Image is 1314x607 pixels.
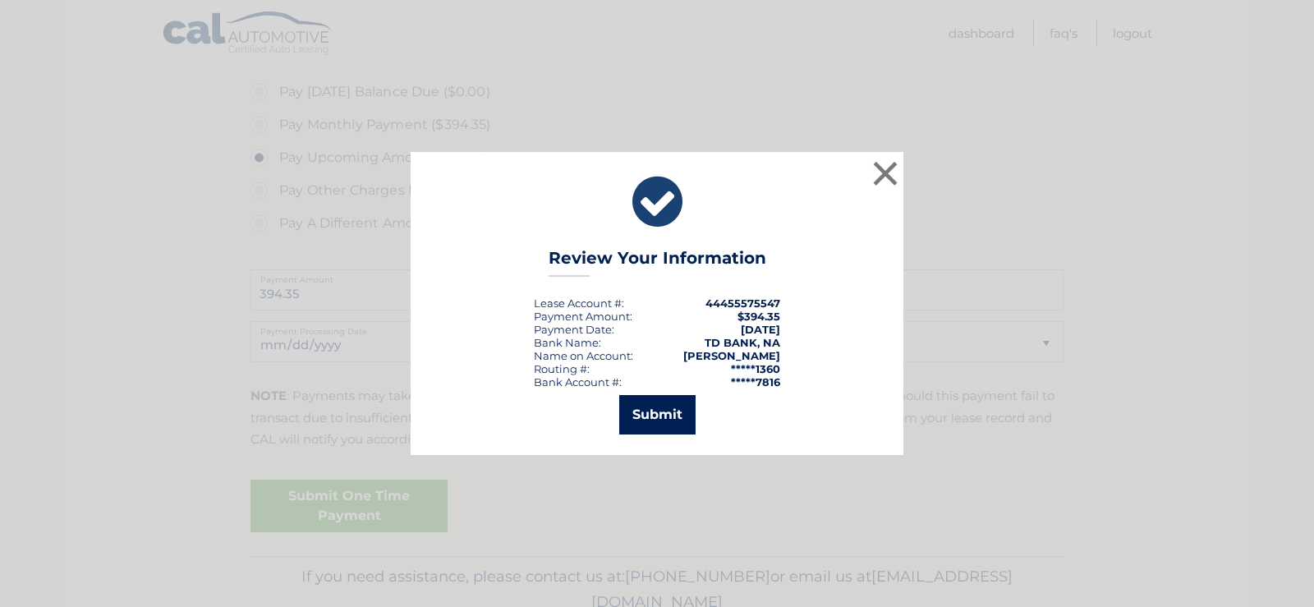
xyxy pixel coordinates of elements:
h3: Review Your Information [549,248,766,277]
div: Name on Account: [534,349,633,362]
div: : [534,323,614,336]
strong: 44455575547 [705,297,780,310]
strong: [PERSON_NAME] [683,349,780,362]
button: Submit [619,395,696,435]
div: Payment Amount: [534,310,632,323]
div: Bank Name: [534,336,601,349]
span: Payment Date [534,323,612,336]
span: $394.35 [737,310,780,323]
div: Lease Account #: [534,297,624,310]
span: [DATE] [741,323,780,336]
div: Routing #: [534,362,590,375]
strong: TD BANK, NA [705,336,780,349]
button: × [869,157,902,190]
div: Bank Account #: [534,375,622,389]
